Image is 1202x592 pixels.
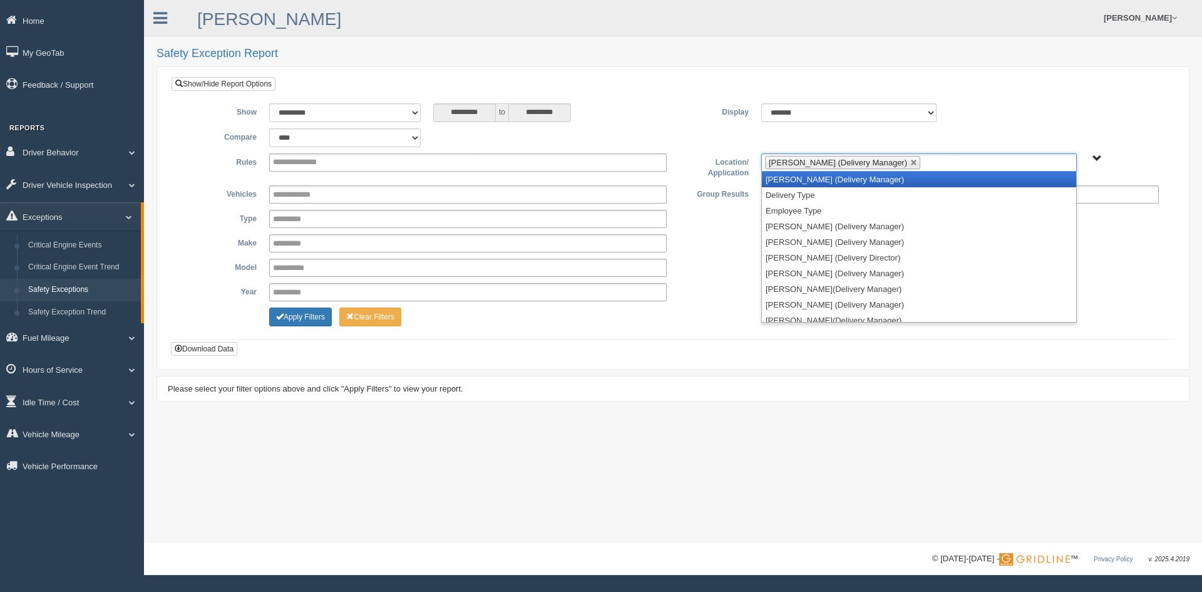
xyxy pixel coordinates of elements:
span: Please select your filter options above and click "Apply Filters" to view your report. [168,384,463,393]
label: Vehicles [181,185,263,200]
span: to [496,103,508,122]
label: Year [181,283,263,298]
a: Show/Hide Report Options [172,77,275,91]
button: Change Filter Options [339,308,401,326]
label: Make [181,234,263,249]
label: Rules [181,153,263,169]
button: Download Data [171,342,237,356]
a: Safety Exceptions [23,279,141,301]
label: Compare [181,128,263,143]
li: [PERSON_NAME](Delivery Manager) [762,281,1076,297]
span: v. 2025.4.2019 [1149,556,1189,563]
label: Model [181,259,263,274]
li: [PERSON_NAME] (Delivery Manager) [762,297,1076,313]
h2: Safety Exception Report [157,48,1189,60]
li: [PERSON_NAME] (Delivery Manager) [762,172,1076,187]
label: Type [181,210,263,225]
li: [PERSON_NAME] (Delivery Manager) [762,234,1076,250]
li: Employee Type [762,203,1076,219]
button: Change Filter Options [269,308,332,326]
a: Critical Engine Event Trend [23,256,141,279]
a: Critical Engine Events [23,234,141,257]
li: Delivery Type [762,187,1076,203]
span: [PERSON_NAME] (Delivery Manager) [769,158,907,167]
li: [PERSON_NAME] (Delivery Director) [762,250,1076,266]
label: Display [673,103,755,118]
label: Group Results [673,185,755,200]
a: Privacy Policy [1094,556,1133,563]
a: [PERSON_NAME] [197,9,341,29]
label: Location/ Application [673,153,755,179]
a: Safety Exception Trend [23,301,141,324]
li: [PERSON_NAME](Delivery Manager) [762,313,1076,328]
div: © [DATE]-[DATE] - ™ [932,553,1189,566]
li: [PERSON_NAME] (Delivery Manager) [762,266,1076,281]
li: [PERSON_NAME] (Delivery Manager) [762,219,1076,234]
label: Show [181,103,263,118]
img: Gridline [999,553,1070,566]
